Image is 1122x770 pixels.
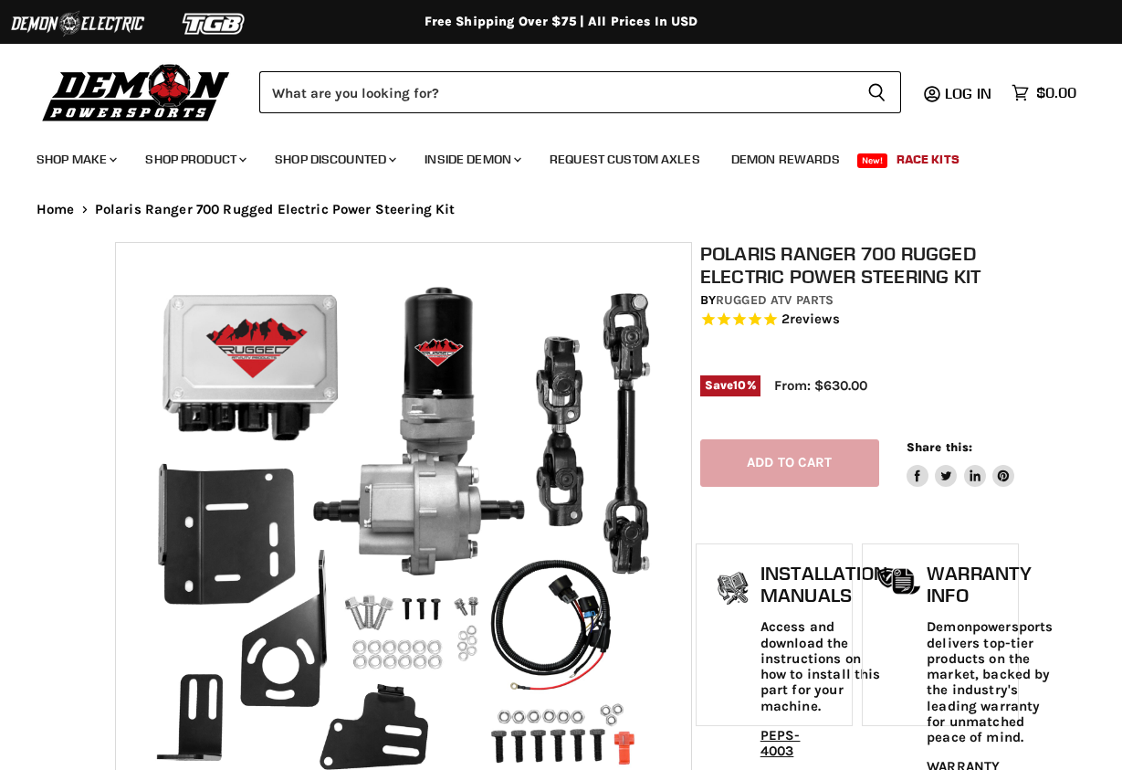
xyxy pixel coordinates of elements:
[700,375,760,396] span: Save %
[261,141,407,178] a: Shop Discounted
[937,85,1002,101] a: Log in
[9,6,146,41] img: Demon Electric Logo 2
[907,439,1015,488] aside: Share this:
[411,141,532,178] a: Inside Demon
[1002,79,1085,106] a: $0.00
[883,141,973,178] a: Race Kits
[760,727,801,759] a: PEPS-4003
[927,619,1053,745] p: Demonpowersports delivers top-tier products on the market, backed by the industry's leading warra...
[774,377,867,394] span: From: $630.00
[700,242,1015,288] h1: Polaris Ranger 700 Rugged Electric Power Steering Kit
[907,440,972,454] span: Share this:
[700,311,1015,330] span: Rated 5.0 out of 5 stars 2 reviews
[536,141,714,178] a: Request Custom Axles
[259,71,853,113] input: Search
[718,141,854,178] a: Demon Rewards
[131,141,257,178] a: Shop Product
[23,141,128,178] a: Shop Make
[760,619,887,714] p: Access and download the instructions on how to install this part for your machine.
[876,567,922,596] img: warranty-icon.png
[710,567,756,613] img: install_manual-icon.png
[781,311,840,328] span: 2 reviews
[790,311,840,328] span: reviews
[857,153,888,168] span: New!
[1036,84,1076,101] span: $0.00
[37,202,75,217] a: Home
[716,292,834,308] a: Rugged ATV Parts
[733,378,746,392] span: 10
[95,202,456,217] span: Polaris Ranger 700 Rugged Electric Power Steering Kit
[927,563,1053,606] h1: Warranty Info
[945,84,991,102] span: Log in
[700,290,1015,311] div: by
[37,59,236,124] img: Demon Powersports
[259,71,901,113] form: Product
[146,6,283,41] img: TGB Logo 2
[760,563,887,606] h1: Installation Manuals
[23,133,1072,178] ul: Main menu
[853,71,901,113] button: Search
